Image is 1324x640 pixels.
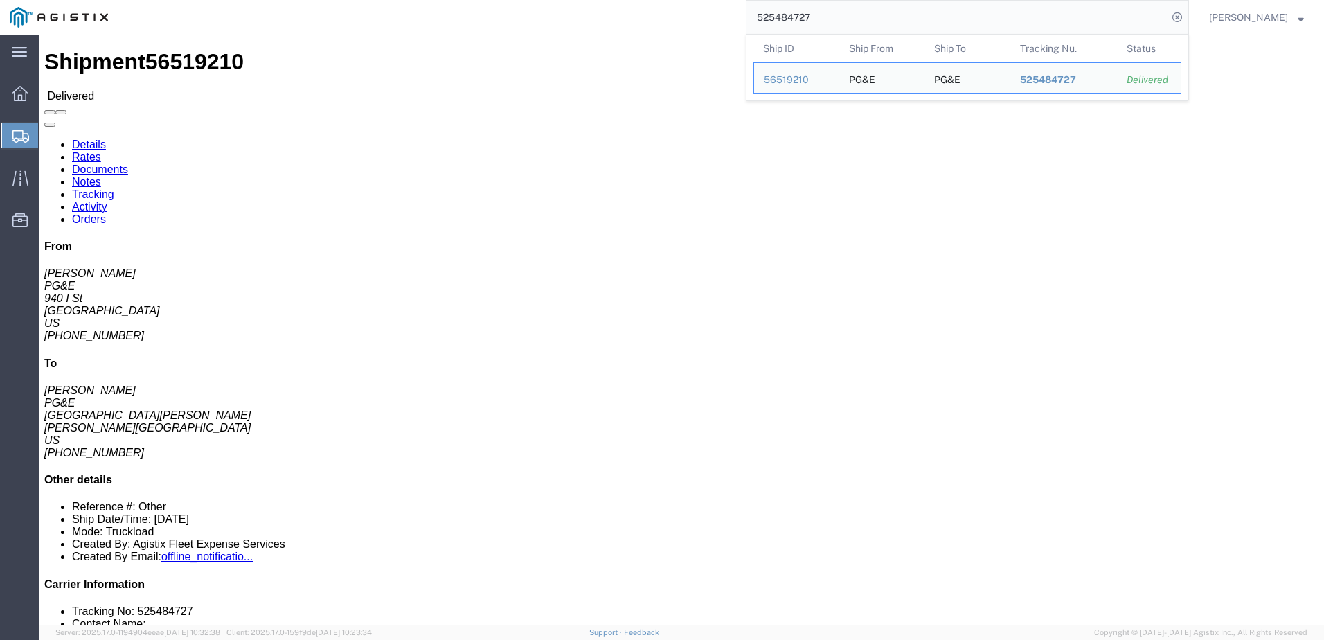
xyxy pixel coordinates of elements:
[1209,10,1288,25] span: Deni Smith
[1010,35,1118,62] th: Tracking Nu.
[55,628,220,637] span: Server: 2025.17.0-1194904eeae
[589,628,624,637] a: Support
[1127,73,1171,87] div: Delivered
[1094,627,1307,639] span: Copyright © [DATE]-[DATE] Agistix Inc., All Rights Reserved
[849,63,875,93] div: PG&E
[924,35,1010,62] th: Ship To
[624,628,659,637] a: Feedback
[746,1,1168,34] input: Search for shipment number, reference number
[753,35,839,62] th: Ship ID
[1020,73,1108,87] div: 525484727
[1117,35,1181,62] th: Status
[1020,74,1076,85] span: 525484727
[1208,9,1305,26] button: [PERSON_NAME]
[226,628,372,637] span: Client: 2025.17.0-159f9de
[10,7,108,28] img: logo
[316,628,372,637] span: [DATE] 10:23:34
[764,73,830,87] div: 56519210
[934,63,960,93] div: PG&E
[39,35,1324,625] iframe: FS Legacy Container
[839,35,925,62] th: Ship From
[753,35,1188,100] table: Search Results
[164,628,220,637] span: [DATE] 10:32:38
